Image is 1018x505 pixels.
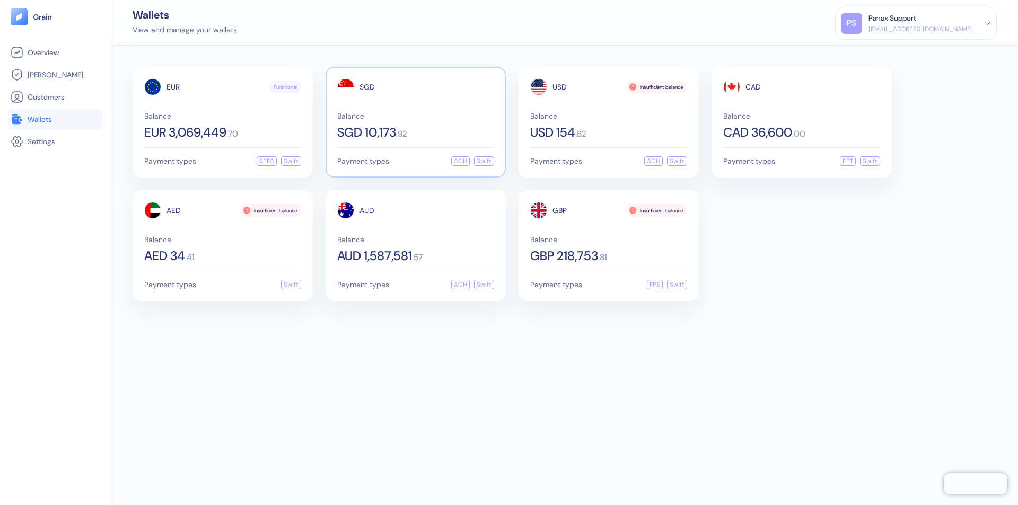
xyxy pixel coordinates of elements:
[28,136,55,147] span: Settings
[11,113,100,126] a: Wallets
[530,126,575,139] span: USD 154
[11,8,28,25] img: logo-tablet-V2.svg
[359,83,375,91] span: SGD
[792,130,805,138] span: . 00
[337,250,412,262] span: AUD 1,587,581
[723,126,792,139] span: CAD 36,600
[474,156,494,166] div: Swift
[166,207,181,214] span: AED
[530,236,687,243] span: Balance
[281,280,301,289] div: Swift
[598,253,607,262] span: . 81
[28,69,83,80] span: [PERSON_NAME]
[185,253,195,262] span: . 41
[530,157,582,165] span: Payment types
[144,112,301,120] span: Balance
[667,156,687,166] div: Swift
[11,46,100,59] a: Overview
[28,114,52,125] span: Wallets
[11,135,100,148] a: Settings
[530,112,687,120] span: Balance
[530,281,582,288] span: Payment types
[337,281,389,288] span: Payment types
[240,204,301,217] div: Insufficient balance
[337,112,494,120] span: Balance
[840,156,856,166] div: EFT
[647,280,663,289] div: FPS
[337,236,494,243] span: Balance
[552,207,567,214] span: GBP
[166,83,180,91] span: EUR
[745,83,761,91] span: CAD
[133,24,237,36] div: View and manage your wallets
[575,130,586,138] span: . 82
[723,112,880,120] span: Balance
[626,81,687,93] div: Insufficient balance
[144,236,301,243] span: Balance
[944,473,1007,494] iframe: Chatra live chat
[644,156,663,166] div: ACH
[552,83,567,91] span: USD
[144,157,196,165] span: Payment types
[337,126,396,139] span: SGD 10,173
[451,280,470,289] div: ACH
[133,10,237,20] div: Wallets
[723,157,775,165] span: Payment types
[11,68,100,81] a: [PERSON_NAME]
[626,204,687,217] div: Insufficient balance
[28,47,59,58] span: Overview
[412,253,423,262] span: . 57
[841,13,862,34] div: PS
[144,281,196,288] span: Payment types
[337,157,389,165] span: Payment types
[474,280,494,289] div: Swift
[11,91,100,103] a: Customers
[28,92,65,102] span: Customers
[281,156,301,166] div: Swift
[226,130,238,138] span: . 70
[274,83,297,91] span: Functional
[860,156,880,166] div: Swift
[359,207,374,214] span: AUD
[396,130,407,138] span: . 92
[451,156,470,166] div: ACH
[868,24,973,34] div: [EMAIL_ADDRESS][DOMAIN_NAME]
[868,13,916,24] div: Panax Support
[530,250,598,262] span: GBP 218,753
[144,126,226,139] span: EUR 3,069,449
[33,13,52,21] img: logo
[257,156,277,166] div: SEPA
[144,250,185,262] span: AED 34
[667,280,687,289] div: Swift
